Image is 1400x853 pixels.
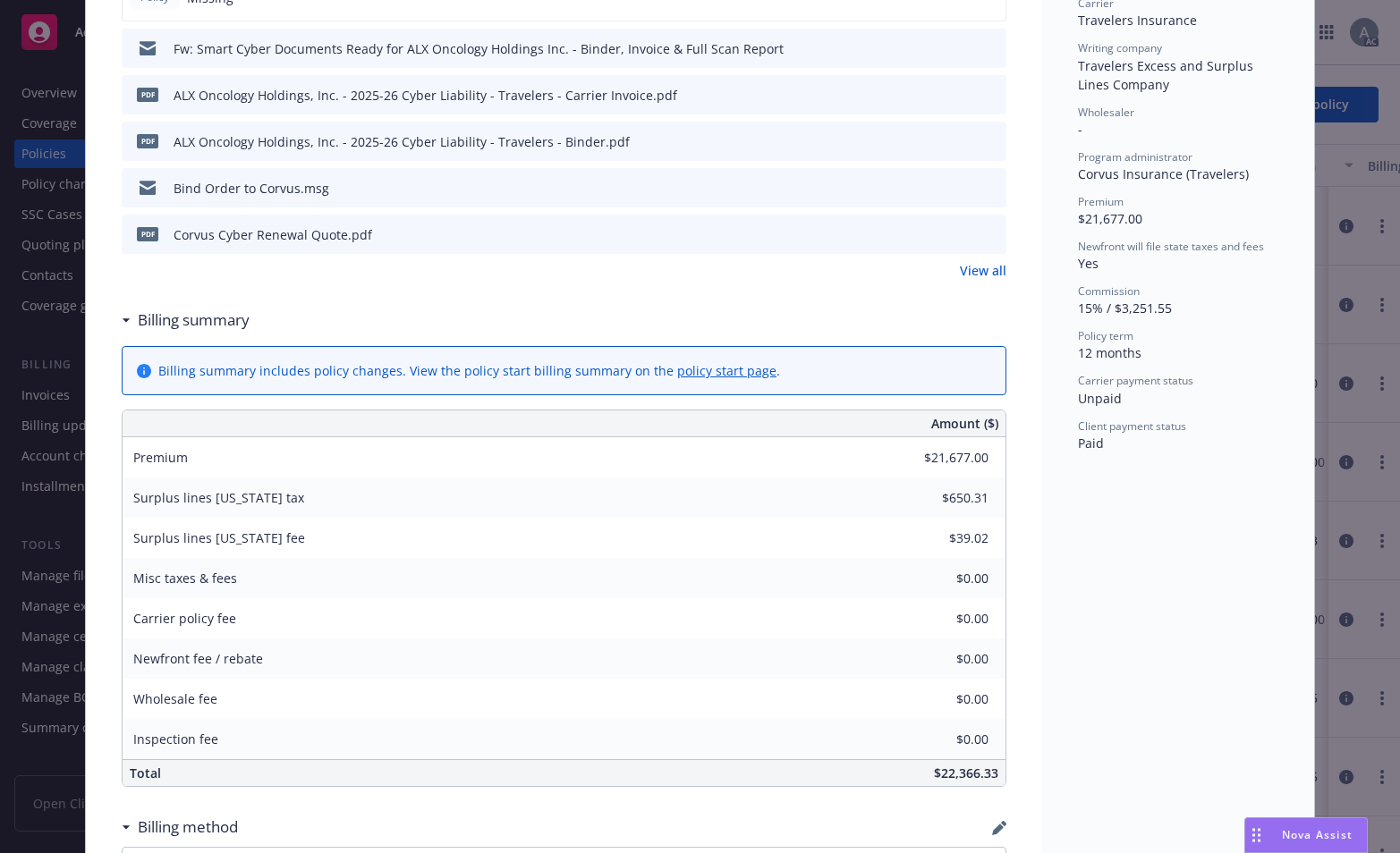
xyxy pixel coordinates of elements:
[983,39,999,58] button: preview file
[1078,255,1099,272] span: Yes
[138,308,250,332] h3: Billing summary
[955,86,969,105] button: download file
[137,227,158,241] span: pdf
[1078,210,1142,227] span: $21,677.00
[960,261,1006,280] a: View all
[883,686,999,713] input: 0.00
[883,726,999,753] input: 0.00
[1078,418,1186,434] span: Client payment status
[1282,827,1353,842] span: Nova Assist
[122,308,250,332] div: Billing summary
[883,485,999,511] input: 0.00
[133,610,236,627] span: Carrier policy fee
[883,605,999,632] input: 0.00
[1078,105,1134,120] span: Wholesaler
[983,132,999,151] button: preview file
[955,39,969,58] button: download file
[983,225,999,244] button: preview file
[1078,283,1140,299] span: Commission
[174,225,372,244] div: Corvus Cyber Renewal Quote.pdf
[1078,300,1172,317] span: 15% / $3,251.55
[174,132,630,151] div: ALX Oncology Holdings, Inc. - 2025-26 Cyber Liability - Travelers - Binder.pdf
[1078,12,1197,29] span: Travelers Insurance
[1245,818,1268,852] div: Drag to move
[133,529,305,546] span: Surplus lines [US_STATE] fee
[158,361,780,380] div: Billing summary includes policy changes. View the policy start billing summary on the .
[122,815,238,839] div: Billing method
[1078,373,1193,388] span: Carrier payment status
[1078,344,1141,361] span: 12 months
[883,565,999,592] input: 0.00
[174,86,677,105] div: ALX Oncology Holdings, Inc. - 2025-26 Cyber Liability - Travelers - Carrier Invoice.pdf
[133,449,188,466] span: Premium
[1078,239,1264,254] span: Newfront will file state taxes and fees
[1078,40,1162,55] span: Writing company
[1244,817,1368,853] button: Nova Assist
[1078,57,1257,93] span: Travelers Excess and Surplus Lines Company
[1078,165,1249,182] span: Corvus Insurance (Travelers)
[174,39,784,58] div: Fw: Smart Cyber Documents Ready for ALX Oncology Holdings Inc. - Binder, Invoice & Full Scan Report
[1078,194,1124,209] span: Premium
[1078,435,1104,452] span: Paid
[133,489,304,506] span: Surplus lines [US_STATE] tax
[883,646,999,672] input: 0.00
[130,764,161,781] span: Total
[931,414,998,433] span: Amount ($)
[138,815,238,839] h3: Billing method
[883,444,999,471] input: 0.00
[133,570,237,587] span: Misc taxes & fees
[955,225,969,244] button: download file
[1078,328,1133,343] span: Policy term
[983,86,999,105] button: preview file
[137,134,158,148] span: pdf
[137,88,158,101] span: pdf
[934,764,998,781] span: $22,366.33
[174,179,329,198] div: Bind Order to Corvus.msg
[1078,149,1192,165] span: Program administrator
[133,731,218,747] span: Inspection fee
[133,650,263,667] span: Newfront fee / rebate
[955,179,969,198] button: download file
[1078,121,1082,138] span: -
[983,179,999,198] button: preview file
[677,362,776,379] a: policy start page
[883,525,999,552] input: 0.00
[1078,390,1122,407] span: Unpaid
[133,690,217,707] span: Wholesale fee
[955,132,969,151] button: download file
